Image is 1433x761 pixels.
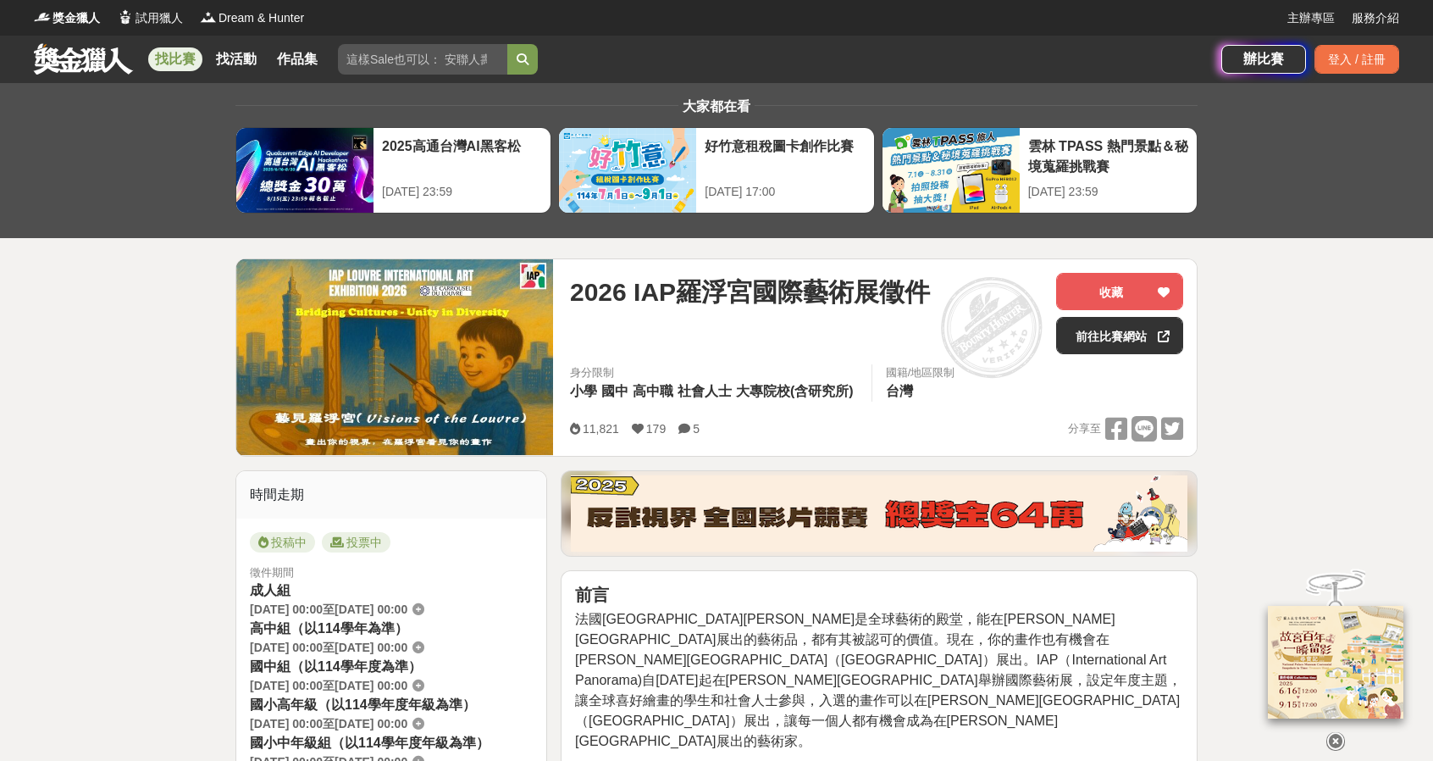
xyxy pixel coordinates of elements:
[1056,317,1183,354] a: 前往比賽網站
[250,697,476,712] span: 國小高年級（以114學年度年級為準）
[335,641,407,654] span: [DATE] 00:00
[53,9,100,27] span: 獎金獵人
[148,47,202,71] a: 找比賽
[678,384,732,398] span: 社會人士
[1268,605,1403,718] img: 968ab78a-c8e5-4181-8f9d-94c24feca916.png
[570,273,930,311] span: 2026 IAP羅浮宮國際藝術展徵件
[1221,45,1306,74] a: 辦比賽
[219,9,304,27] span: Dream & Hunter
[1352,9,1399,27] a: 服務介紹
[570,364,858,381] div: 身分限制
[678,99,755,114] span: 大家都在看
[338,44,507,75] input: 這樣Sale也可以： 安聯人壽創意銷售法募集
[250,621,408,636] span: 高中組（以114學年為準）
[136,9,183,27] span: 試用獵人
[250,641,323,654] span: [DATE] 00:00
[382,183,542,201] div: [DATE] 23:59
[882,127,1198,214] a: 雲林 TPASS 熱門景點＆秘境蒐羅挑戰賽[DATE] 23:59
[250,583,290,597] span: 成人組
[117,8,134,25] img: Logo
[323,717,335,730] span: 至
[335,679,407,692] span: [DATE] 00:00
[1028,183,1188,201] div: [DATE] 23:59
[886,364,955,381] div: 國籍/地區限制
[250,736,490,750] span: 國小中年級組（以114學年度年級為準）
[382,136,542,175] div: 2025高通台灣AI黑客松
[323,641,335,654] span: 至
[1028,136,1188,175] div: 雲林 TPASS 熱門景點＆秘境蒐羅挑戰賽
[322,532,390,553] span: 投票中
[583,422,619,436] span: 11,821
[736,384,854,398] span: 大專院校(含研究所)
[335,603,407,616] span: [DATE] 00:00
[117,9,183,27] a: Logo試用獵人
[34,9,100,27] a: Logo獎金獵人
[705,183,865,201] div: [DATE] 17:00
[705,136,865,175] div: 好竹意租稅圖卡創作比賽
[250,603,323,616] span: [DATE] 00:00
[335,717,407,730] span: [DATE] 00:00
[575,612,1181,748] span: 法國[GEOGRAPHIC_DATA][PERSON_NAME]是全球藝術的殿堂，能在[PERSON_NAME][GEOGRAPHIC_DATA]展出的藝術品，都有其被認可的價值。現在，你的畫作...
[646,422,666,436] span: 179
[250,659,422,674] span: 國中組（以114學年度為準）
[270,47,324,71] a: 作品集
[1287,9,1335,27] a: 主辦專區
[1068,416,1101,442] span: 分享至
[250,679,323,692] span: [DATE] 00:00
[235,127,551,214] a: 2025高通台灣AI黑客松[DATE] 23:59
[575,586,609,604] strong: 前言
[34,8,51,25] img: Logo
[693,422,700,436] span: 5
[570,384,597,398] span: 小學
[323,679,335,692] span: 至
[633,384,673,398] span: 高中職
[236,259,553,455] img: Cover Image
[1056,273,1183,310] button: 收藏
[250,717,323,730] span: [DATE] 00:00
[250,532,315,553] span: 投稿中
[250,566,294,579] span: 徵件期間
[323,603,335,616] span: 至
[200,9,304,27] a: LogoDream & Hunter
[1314,45,1399,74] div: 登入 / 註冊
[571,475,1187,552] img: 760c60fc-bf85-49b1-bfa1-830764fee2cd.png
[558,127,874,214] a: 好竹意租稅圖卡創作比賽[DATE] 17:00
[209,47,263,71] a: 找活動
[236,471,546,519] div: 時間走期
[200,8,217,25] img: Logo
[886,384,913,398] span: 台灣
[601,384,628,398] span: 國中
